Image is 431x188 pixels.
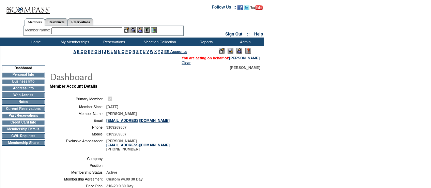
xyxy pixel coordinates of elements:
a: Subscribe to our YouTube Channel [250,7,263,11]
td: Membership Share [2,140,45,146]
td: Price Plan: [52,184,104,188]
a: Y [158,49,160,54]
td: Membership Details [2,127,45,132]
a: U [143,49,145,54]
a: E [88,49,90,54]
td: Phone: [52,125,104,129]
a: [PERSON_NAME] [229,56,260,60]
a: J [104,49,106,54]
img: Edit Mode [219,48,225,54]
a: [EMAIL_ADDRESS][DOMAIN_NAME] [106,143,170,147]
img: Subscribe to our YouTube Channel [250,5,263,10]
a: Clear [182,61,190,65]
td: Current Reservations [2,106,45,112]
td: Home [15,38,55,46]
a: T [140,49,142,54]
img: View Mode [228,48,233,54]
a: G [94,49,97,54]
span: 310-29.9 30 Day [106,184,133,188]
a: Become our fan on Facebook [237,7,243,11]
img: Impersonate [236,48,242,54]
td: Mobile: [52,132,104,136]
a: F [91,49,94,54]
img: Follow us on Twitter [244,5,249,10]
img: Become our fan on Facebook [237,5,243,10]
td: Reports [186,38,225,46]
span: Active [106,170,117,174]
a: C [80,49,83,54]
a: P [125,49,128,54]
span: You are acting on behalf of: [182,56,260,60]
a: X [154,49,157,54]
a: K [107,49,110,54]
a: Help [254,32,263,37]
td: Notes [2,99,45,105]
img: Impersonate [137,27,143,33]
a: I [102,49,103,54]
td: Company: [52,157,104,161]
td: Web Access [2,92,45,98]
td: Exclusive Ambassador: [52,139,104,151]
a: Sign Out [225,32,242,37]
td: Personal Info [2,72,45,77]
td: Address Info [2,86,45,91]
td: Admin [225,38,264,46]
span: Custom v4.08 30 Day [106,177,143,181]
img: b_edit.gif [124,27,129,33]
a: ER Accounts [164,49,187,54]
span: 3109269607 [106,132,126,136]
a: Reservations [68,18,93,26]
a: Members [25,18,45,26]
img: Log Concern/Member Elevation [245,48,251,54]
a: D [84,49,87,54]
span: 3109269607 [106,125,126,129]
td: CWL Requests [2,133,45,139]
span: :: [247,32,250,37]
img: Reservations [144,27,150,33]
a: N [118,49,121,54]
a: B [77,49,80,54]
td: My Memberships [55,38,94,46]
img: b_calculator.gif [151,27,157,33]
a: L [111,49,113,54]
td: Vacation Collection [133,38,186,46]
td: Past Reservations [2,113,45,118]
td: Email: [52,118,104,122]
td: Business Info [2,79,45,84]
td: Dashboard [2,66,45,71]
a: Follow us on Twitter [244,7,249,11]
a: [EMAIL_ADDRESS][DOMAIN_NAME] [106,118,170,122]
img: View [130,27,136,33]
a: Z [161,49,164,54]
a: A [74,49,76,54]
a: S [136,49,139,54]
td: Member Name: [52,112,104,116]
td: Member Since: [52,105,104,109]
a: V [147,49,149,54]
td: Follow Us :: [212,4,236,12]
a: Q [129,49,132,54]
td: Credit Card Info [2,120,45,125]
td: Position: [52,163,104,168]
span: [PERSON_NAME] [PHONE_NUMBER] [106,139,170,151]
a: M [114,49,117,54]
a: R [133,49,135,54]
td: Membership Agreement: [52,177,104,181]
td: Primary Member: [52,96,104,102]
b: Member Account Details [50,84,97,89]
td: Reservations [94,38,133,46]
td: Membership Status: [52,170,104,174]
span: [PERSON_NAME] [106,112,137,116]
span: [PERSON_NAME] [230,66,260,70]
a: Residences [45,18,68,26]
a: H [98,49,101,54]
a: O [122,49,124,54]
a: W [150,49,153,54]
div: Member Name: [25,27,51,33]
span: [DATE] [106,105,118,109]
img: pgTtlDashboard.gif [49,70,186,83]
